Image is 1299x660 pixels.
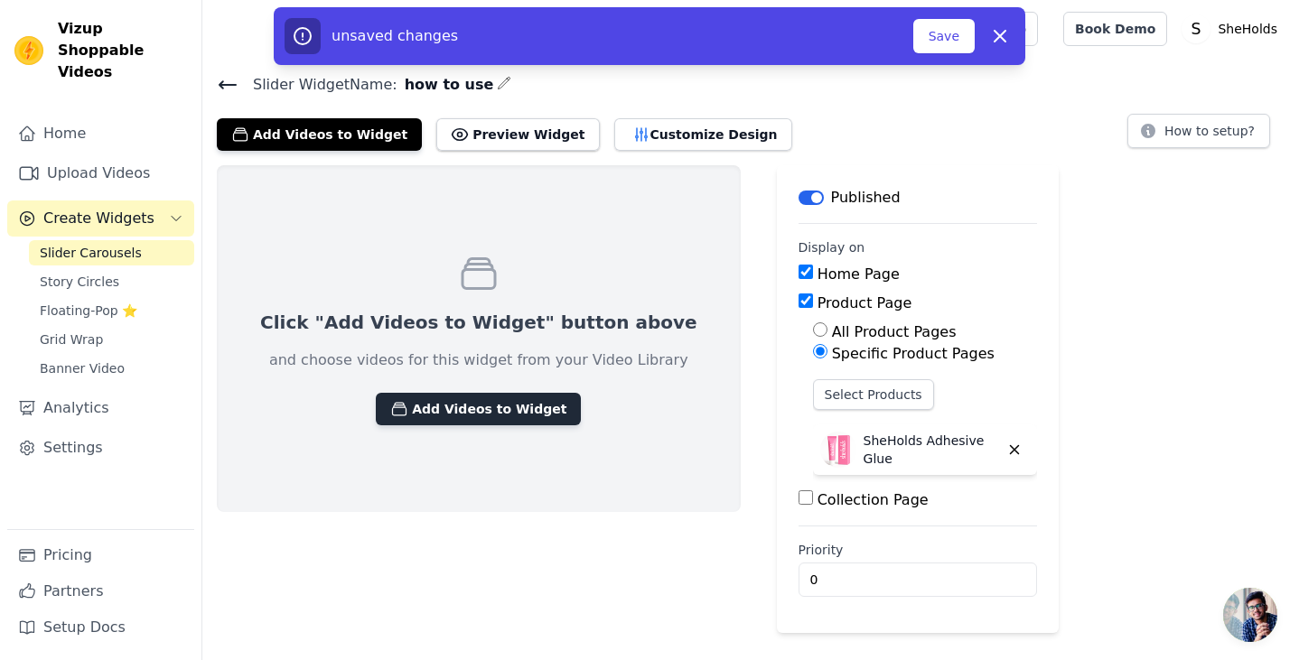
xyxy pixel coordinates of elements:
[818,294,912,311] label: Product Page
[832,345,995,362] label: Specific Product Pages
[376,393,581,425] button: Add Videos to Widget
[1223,588,1277,642] div: Open chat
[913,19,975,53] button: Save
[820,432,856,468] img: SheHolds Adhesive Glue
[818,265,900,283] label: Home Page
[7,155,194,191] a: Upload Videos
[40,273,119,291] span: Story Circles
[332,27,458,44] span: unsaved changes
[799,238,865,256] legend: Display on
[1127,126,1270,144] a: How to setup?
[43,208,154,229] span: Create Widgets
[864,432,999,468] p: SheHolds Adhesive Glue
[397,74,494,96] span: how to use
[238,74,397,96] span: Slider Widget Name:
[260,310,697,335] p: Click "Add Videos to Widget" button above
[999,434,1030,465] button: Delete widget
[40,244,142,262] span: Slider Carousels
[29,298,194,323] a: Floating-Pop ⭐
[7,537,194,573] a: Pricing
[7,609,194,646] a: Setup Docs
[29,327,194,352] a: Grid Wrap
[818,491,929,508] label: Collection Page
[831,187,901,209] p: Published
[29,356,194,381] a: Banner Video
[1127,114,1270,148] button: How to setup?
[436,118,599,151] button: Preview Widget
[217,118,422,151] button: Add Videos to Widget
[7,116,194,152] a: Home
[813,379,934,410] button: Select Products
[832,323,957,340] label: All Product Pages
[40,330,103,349] span: Grid Wrap
[29,269,194,294] a: Story Circles
[29,240,194,265] a: Slider Carousels
[7,573,194,609] a: Partners
[7,430,194,466] a: Settings
[7,390,194,426] a: Analytics
[7,200,194,237] button: Create Widgets
[614,118,792,151] button: Customize Design
[799,541,1037,559] label: Priority
[40,359,125,377] span: Banner Video
[497,72,511,97] div: Edit Name
[40,302,137,320] span: Floating-Pop ⭐
[269,349,688,371] p: and choose videos for this widget from your Video Library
